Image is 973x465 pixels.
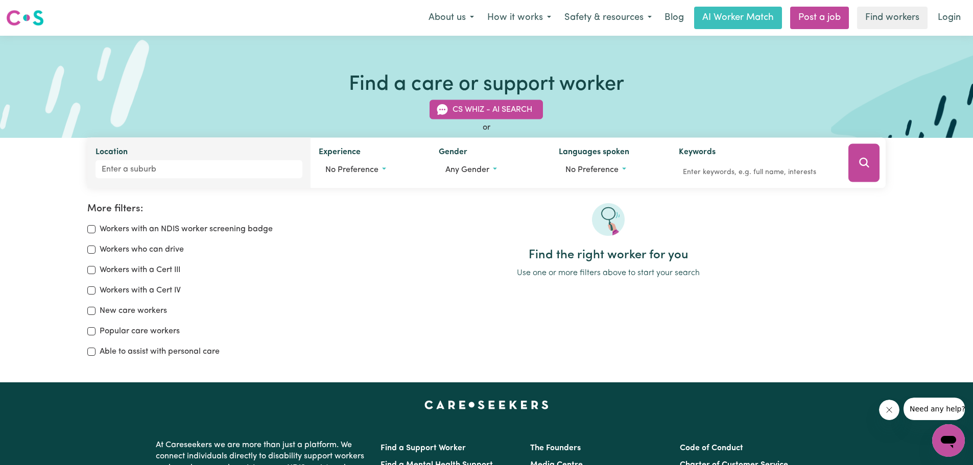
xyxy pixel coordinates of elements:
[848,144,880,182] button: Search
[87,203,318,215] h2: More filters:
[100,284,181,297] label: Workers with a Cert IV
[530,444,581,452] a: The Founders
[559,160,662,180] button: Worker language preferences
[559,146,629,160] label: Languages spoken
[381,444,466,452] a: Find a Support Worker
[932,424,965,457] iframe: Button to launch messaging window
[87,121,886,134] div: or
[100,264,180,276] label: Workers with a Cert III
[430,100,543,119] button: CS Whiz - AI Search
[790,7,849,29] a: Post a job
[100,243,184,256] label: Workers who can drive
[680,444,743,452] a: Code of Conduct
[445,166,489,174] span: Any gender
[6,6,44,30] a: Careseekers logo
[100,305,167,317] label: New care workers
[100,223,273,235] label: Workers with an NDIS worker screening badge
[325,166,378,174] span: No preference
[857,7,928,29] a: Find workers
[932,7,967,29] a: Login
[879,400,899,420] iframe: Close message
[558,7,658,29] button: Safety & resources
[565,166,619,174] span: No preference
[694,7,782,29] a: AI Worker Match
[439,146,467,160] label: Gender
[6,7,62,15] span: Need any help?
[319,160,422,180] button: Worker experience options
[904,398,965,420] iframe: Message from company
[319,146,361,160] label: Experience
[658,7,690,29] a: Blog
[330,248,886,263] h2: Find the right worker for you
[330,267,886,279] p: Use one or more filters above to start your search
[679,164,834,180] input: Enter keywords, e.g. full name, interests
[439,160,542,180] button: Worker gender preference
[481,7,558,29] button: How it works
[424,401,549,409] a: Careseekers home page
[100,325,180,337] label: Popular care workers
[100,346,220,358] label: Able to assist with personal care
[679,146,716,160] label: Keywords
[422,7,481,29] button: About us
[96,160,303,179] input: Enter a suburb
[6,9,44,27] img: Careseekers logo
[349,72,624,97] h1: Find a care or support worker
[96,146,128,160] label: Location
